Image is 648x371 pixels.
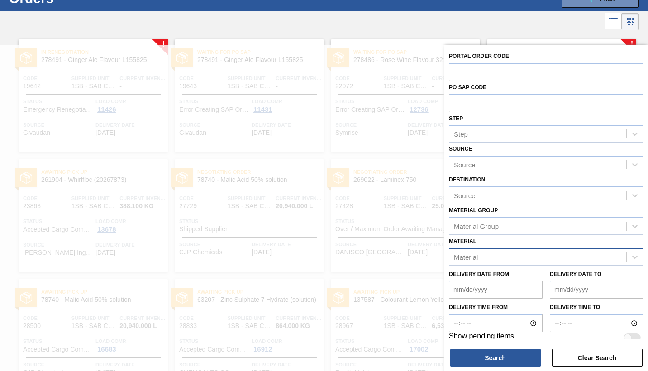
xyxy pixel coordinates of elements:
[449,84,486,90] label: PO SAP Code
[449,281,543,299] input: mm/dd/yyyy
[454,222,499,230] div: Material Group
[550,271,601,277] label: Delivery Date to
[605,13,622,30] div: List Vision
[449,53,509,59] label: Portal Order Code
[449,332,514,343] label: Show pending items
[449,146,472,152] label: Source
[449,207,498,214] label: Material Group
[454,161,476,169] div: Source
[449,238,476,244] label: Material
[168,39,324,152] a: statusWaiting for PO SAP278491 - Ginger Ale Flavour L155825Code19643Supplied Unit1SB - SAB Chamdo...
[480,39,636,152] a: !statusIn renegotiation278548 - Neutral Cloud Emulsion QL96077Code19671Supplied Unit1SB - SAB Cha...
[550,301,643,314] label: Delivery time to
[449,176,485,183] label: Destination
[622,13,639,30] div: Card Vision
[12,39,168,152] a: !statusIn renegotiation278491 - Ginger Ale Flavour L155825Code19642Supplied Unit1SB - SAB Chamdor...
[454,130,468,138] div: Step
[324,39,480,152] a: statusWaiting for PO SAP278486 - Rose Wine Flavour 321027Code22072Supplied Unit1SB - SAB Chamdor ...
[449,301,543,314] label: Delivery time from
[550,281,643,299] input: mm/dd/yyyy
[449,115,463,122] label: Step
[454,253,478,261] div: Material
[454,191,476,199] div: Source
[449,271,509,277] label: Delivery Date from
